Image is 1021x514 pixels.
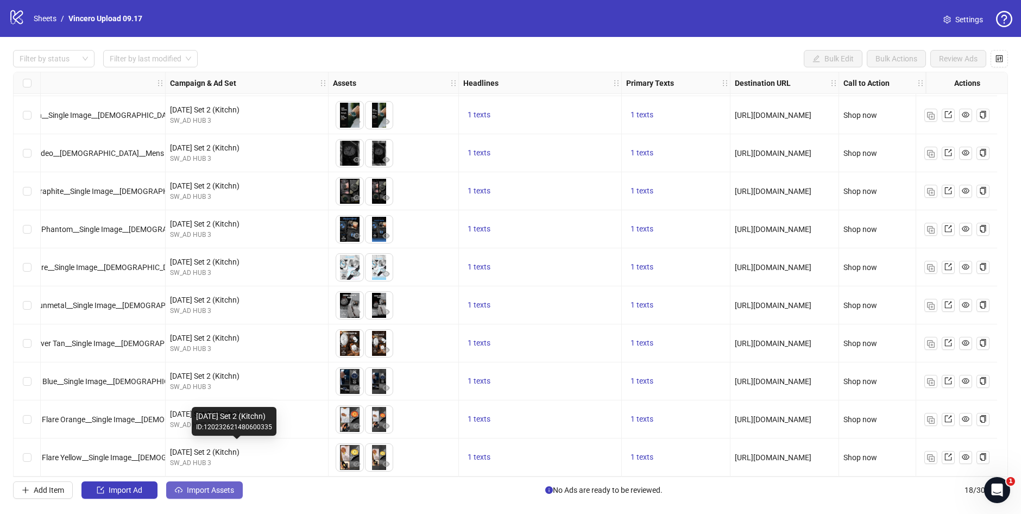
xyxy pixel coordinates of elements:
img: Asset 2 [365,216,393,243]
button: Preview [380,382,393,395]
div: Select row 15 [14,324,41,362]
span: eye [382,346,390,354]
span: eye [382,156,390,164]
span: export [944,263,952,271]
div: [DATE] Set 2 (Kitchn) [170,370,324,382]
span: plus [22,486,29,494]
span: Import Ad [109,486,142,494]
span: [URL][DOMAIN_NAME] [735,377,811,386]
button: Preview [380,268,393,281]
span: export [944,187,952,195]
button: 1 texts [626,299,658,312]
span: [URL][DOMAIN_NAME] [735,453,811,462]
strong: Actions [954,77,980,89]
span: eye [962,225,969,233]
span: 1 [1006,477,1015,486]
div: [DATE] Set 2 (Kitchn) [170,180,324,192]
div: Resize Destination URL column [836,72,839,93]
span: info-circle [545,486,553,494]
img: Asset 2 [365,102,393,129]
span: [URL][DOMAIN_NAME] [735,111,811,120]
div: SW_AD HUB 3 [170,154,324,164]
span: [URL][DOMAIN_NAME] [735,301,811,310]
button: 1 texts [626,261,658,274]
img: Duplicate [927,340,935,348]
img: Duplicate [927,226,935,234]
button: Duplicate [924,375,937,388]
span: Shop now [843,377,877,386]
span: 1 texts [468,377,490,385]
span: eye [353,346,361,354]
span: question-circle [996,11,1012,27]
span: 1 texts [631,148,653,157]
button: Duplicate [924,299,937,312]
span: eye [382,270,390,278]
span: export [944,225,952,233]
span: 18 / 300 items [965,484,1008,496]
span: holder [830,79,837,87]
button: Duplicate [924,413,937,426]
span: Shop now [843,339,877,348]
button: 1 texts [626,223,658,236]
span: holder [924,79,932,87]
button: Duplicate [924,261,937,274]
div: Select row 12 [14,210,41,248]
div: Resize Call to Action column [923,72,925,93]
div: SW_AD HUB 3 [170,382,324,392]
span: 1 texts [468,148,490,157]
span: eye [353,232,361,240]
span: setting [943,16,951,23]
span: Shop now [843,415,877,424]
button: 1 texts [463,109,495,122]
div: SW_AD HUB 3 [170,420,324,430]
button: Preview [380,230,393,243]
div: [DATE] Set 2 (Kitchn) [170,446,324,458]
strong: Primary Texts [626,77,674,89]
img: Asset 2 [365,254,393,281]
span: [URL][DOMAIN_NAME] [735,149,811,158]
button: Add Item [13,481,73,499]
img: Asset 2 [365,330,393,357]
button: Preview [350,420,363,433]
span: copy [979,377,987,385]
div: Select row 13 [14,248,41,286]
div: SW_AD HUB 3 [170,230,324,240]
span: [URL][DOMAIN_NAME] [735,339,811,348]
span: export [944,377,952,385]
button: 1 texts [463,413,495,426]
button: 1 texts [463,261,495,274]
li: / [61,12,64,24]
button: Bulk Actions [867,50,926,67]
span: export [944,453,952,461]
span: export [944,111,952,118]
img: Asset 2 [365,406,393,433]
div: Select row 11 [14,172,41,210]
div: ID: 120232621480600335 [196,422,272,432]
span: copy [979,187,987,195]
button: Preview [380,154,393,167]
span: eye [353,384,361,392]
button: 1 texts [626,375,658,388]
span: 1 texts [631,415,653,423]
div: Resize Campaign & Ad Set column [325,72,328,93]
span: copy [979,301,987,309]
img: Asset 2 [365,140,393,167]
button: Preview [350,458,363,471]
div: Resize Ad Name column [162,72,165,93]
span: eye [382,422,390,430]
button: 1 texts [463,299,495,312]
span: holder [917,79,924,87]
div: [DATE] Set 2 (Kitchn) [170,218,324,230]
img: Duplicate [927,302,935,310]
span: eye [353,118,361,126]
button: Preview [350,306,363,319]
span: copy [979,263,987,271]
span: holder [729,79,736,87]
span: eye [962,111,969,118]
span: export [944,149,952,156]
button: Import Ad [81,481,157,499]
button: Duplicate [924,109,937,122]
strong: Headlines [463,77,499,89]
button: 1 texts [463,451,495,464]
span: 1 texts [631,110,653,119]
